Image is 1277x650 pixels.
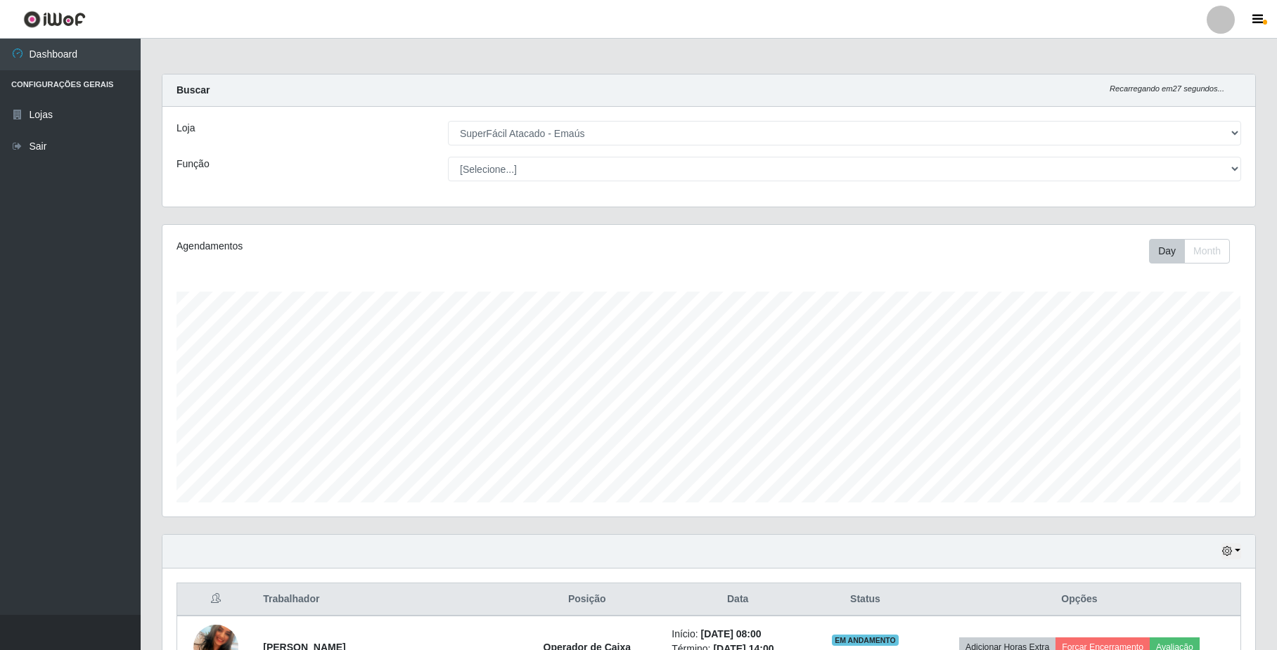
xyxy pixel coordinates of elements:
[1184,239,1230,264] button: Month
[812,583,918,616] th: Status
[177,239,608,254] div: Agendamentos
[663,583,812,616] th: Data
[918,583,1241,616] th: Opções
[1110,84,1224,93] i: Recarregando em 27 segundos...
[177,157,210,171] label: Função
[177,121,195,136] label: Loja
[1149,239,1185,264] button: Day
[23,11,86,28] img: CoreUI Logo
[672,627,804,642] li: Início:
[1149,239,1230,264] div: First group
[832,635,899,646] span: EM ANDAMENTO
[177,84,210,96] strong: Buscar
[255,583,511,616] th: Trabalhador
[1149,239,1241,264] div: Toolbar with button groups
[511,583,663,616] th: Posição
[701,628,762,639] time: [DATE] 08:00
